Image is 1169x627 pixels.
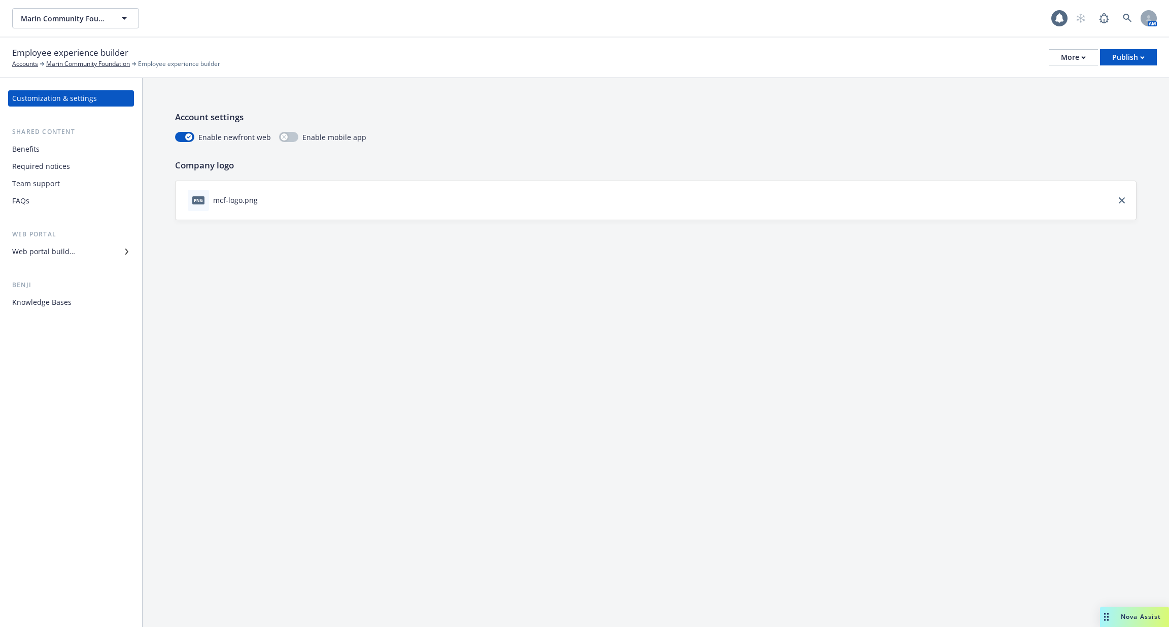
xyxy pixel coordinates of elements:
[46,59,130,68] a: Marin Community Foundation
[1100,607,1169,627] button: Nova Assist
[8,127,134,137] div: Shared content
[12,141,40,157] div: Benefits
[12,8,139,28] button: Marin Community Foundation
[8,294,134,310] a: Knowledge Bases
[1100,607,1113,627] div: Drag to move
[12,176,60,192] div: Team support
[302,132,366,143] span: Enable mobile app
[12,193,29,209] div: FAQs
[198,132,271,143] span: Enable newfront web
[175,111,1137,124] p: Account settings
[213,195,258,205] div: mcf-logo.png
[1049,49,1098,65] button: More
[1117,8,1138,28] a: Search
[138,59,220,68] span: Employee experience builder
[8,280,134,290] div: Benji
[262,195,270,205] button: download file
[1094,8,1114,28] a: Report a Bug
[8,243,134,260] a: Web portal builder
[1100,49,1157,65] button: Publish
[8,193,134,209] a: FAQs
[21,13,109,24] span: Marin Community Foundation
[12,294,72,310] div: Knowledge Bases
[8,158,134,175] a: Required notices
[12,243,75,260] div: Web portal builder
[1061,50,1086,65] div: More
[8,90,134,107] a: Customization & settings
[192,196,204,204] span: png
[8,141,134,157] a: Benefits
[175,159,1137,172] p: Company logo
[8,176,134,192] a: Team support
[12,158,70,175] div: Required notices
[8,229,134,239] div: Web portal
[12,46,128,59] span: Employee experience builder
[1112,50,1145,65] div: Publish
[12,90,97,107] div: Customization & settings
[1121,612,1161,621] span: Nova Assist
[1116,194,1128,206] a: close
[12,59,38,68] a: Accounts
[1071,8,1091,28] a: Start snowing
